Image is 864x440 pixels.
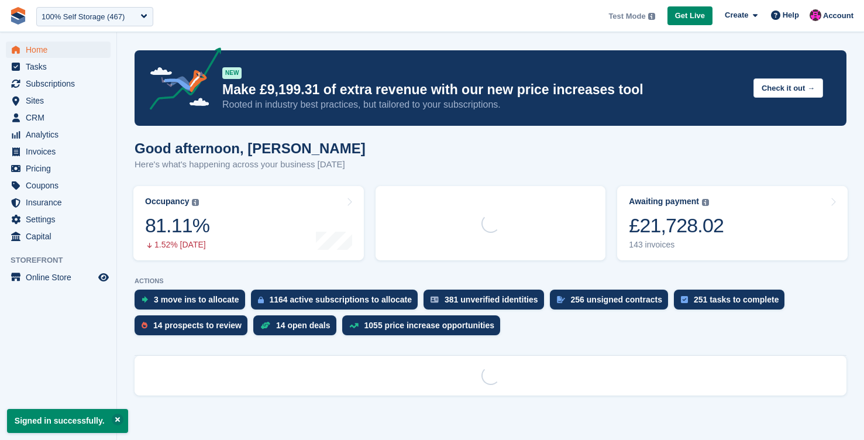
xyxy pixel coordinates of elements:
a: Occupancy 81.11% 1.52% [DATE] [133,186,364,260]
div: 14 open deals [276,321,331,330]
span: Coupons [26,177,96,194]
a: 381 unverified identities [424,290,550,315]
span: Tasks [26,59,96,75]
a: menu [6,228,111,245]
h1: Good afternoon, [PERSON_NAME] [135,140,366,156]
div: 381 unverified identities [445,295,538,304]
a: 256 unsigned contracts [550,290,674,315]
a: 251 tasks to complete [674,290,791,315]
img: contract_signature_icon-13c848040528278c33f63329250d36e43548de30e8caae1d1a13099fd9432cc5.svg [557,296,565,303]
img: price-adjustments-announcement-icon-8257ccfd72463d97f412b2fc003d46551f7dbcb40ab6d574587a9cd5c0d94... [140,47,222,114]
a: menu [6,269,111,286]
span: Create [725,9,748,21]
div: Awaiting payment [629,197,699,207]
a: menu [6,42,111,58]
span: Online Store [26,269,96,286]
img: stora-icon-8386f47178a22dfd0bd8f6a31ec36ba5ce8667c1dd55bd0f319d3a0aa187defe.svg [9,7,27,25]
img: verify_identity-adf6edd0f0f0b5bbfe63781bf79b02c33cf7c696d77639b501bdc392416b5a36.svg [431,296,439,303]
div: 1164 active subscriptions to allocate [270,295,412,304]
img: icon-info-grey-7440780725fd019a000dd9b08b2336e03edf1995a4989e88bcd33f0948082b44.svg [648,13,655,20]
button: Check it out → [753,78,823,98]
a: Get Live [667,6,712,26]
a: 1164 active subscriptions to allocate [251,290,424,315]
div: 1.52% [DATE] [145,240,209,250]
a: menu [6,211,111,228]
p: ACTIONS [135,277,846,285]
div: £21,728.02 [629,214,724,238]
span: Invoices [26,143,96,160]
div: 100% Self Storage (467) [42,11,125,23]
div: 1055 price increase opportunities [364,321,495,330]
a: Preview store [97,270,111,284]
a: menu [6,92,111,109]
a: 14 open deals [253,315,342,341]
span: Capital [26,228,96,245]
img: Jamie Carroll [810,9,821,21]
div: 3 move ins to allocate [154,295,239,304]
div: 256 unsigned contracts [571,295,662,304]
img: prospect-51fa495bee0391a8d652442698ab0144808aea92771e9ea1ae160a38d050c398.svg [142,322,147,329]
img: price_increase_opportunities-93ffe204e8149a01c8c9dc8f82e8f89637d9d84a8eef4429ea346261dce0b2c0.svg [349,323,359,328]
a: menu [6,194,111,211]
span: Home [26,42,96,58]
div: 251 tasks to complete [694,295,779,304]
span: Storefront [11,255,116,266]
img: deal-1b604bf984904fb50ccaf53a9ad4b4a5d6e5aea283cecdc64d6e3604feb123c2.svg [260,321,270,329]
p: Here's what's happening across your business [DATE] [135,158,366,171]
div: 81.11% [145,214,209,238]
span: Get Live [675,10,705,22]
span: Help [783,9,799,21]
div: NEW [222,67,242,79]
a: 14 prospects to review [135,315,253,341]
a: menu [6,109,111,126]
a: menu [6,160,111,177]
a: menu [6,59,111,75]
a: menu [6,177,111,194]
span: Subscriptions [26,75,96,92]
span: Pricing [26,160,96,177]
span: Settings [26,211,96,228]
a: Awaiting payment £21,728.02 143 invoices [617,186,848,260]
a: menu [6,75,111,92]
a: 1055 price increase opportunities [342,315,507,341]
img: move_ins_to_allocate_icon-fdf77a2bb77ea45bf5b3d319d69a93e2d87916cf1d5bf7949dd705db3b84f3ca.svg [142,296,148,303]
span: Sites [26,92,96,109]
span: Test Mode [608,11,645,22]
div: 143 invoices [629,240,724,250]
span: CRM [26,109,96,126]
img: icon-info-grey-7440780725fd019a000dd9b08b2336e03edf1995a4989e88bcd33f0948082b44.svg [192,199,199,206]
span: Insurance [26,194,96,211]
div: 14 prospects to review [153,321,242,330]
img: icon-info-grey-7440780725fd019a000dd9b08b2336e03edf1995a4989e88bcd33f0948082b44.svg [702,199,709,206]
div: Occupancy [145,197,189,207]
span: Account [823,10,853,22]
p: Signed in successfully. [7,409,128,433]
a: menu [6,143,111,160]
a: 3 move ins to allocate [135,290,251,315]
img: task-75834270c22a3079a89374b754ae025e5fb1db73e45f91037f5363f120a921f8.svg [681,296,688,303]
img: active_subscription_to_allocate_icon-d502201f5373d7db506a760aba3b589e785aa758c864c3986d89f69b8ff3... [258,296,264,304]
p: Make £9,199.31 of extra revenue with our new price increases tool [222,81,744,98]
p: Rooted in industry best practices, but tailored to your subscriptions. [222,98,744,111]
span: Analytics [26,126,96,143]
a: menu [6,126,111,143]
